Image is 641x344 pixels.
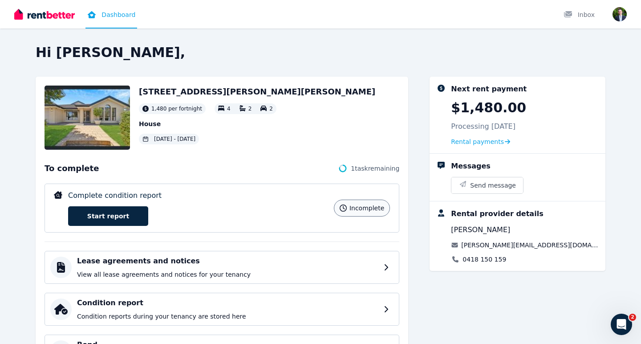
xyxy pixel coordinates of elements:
img: David McWilliams [613,7,627,21]
div: Messages [451,161,490,172]
span: 2 [629,314,636,321]
button: Send message [451,177,523,193]
h2: Hi [PERSON_NAME], [36,45,605,61]
span: [DATE] - [DATE] [154,135,195,143]
h4: Lease agreements and notices [77,256,378,266]
p: Condition reports during your tenancy are stored here [77,312,378,321]
h2: [STREET_ADDRESS][PERSON_NAME][PERSON_NAME] [139,86,375,98]
a: 0418 150 159 [462,255,506,264]
p: Processing [DATE] [451,121,515,132]
span: 1 task remaining [351,164,399,173]
span: incomplete [349,204,384,213]
a: Rental payments [451,137,510,146]
span: 2 [269,106,273,112]
h4: Condition report [77,298,378,308]
span: [PERSON_NAME] [451,225,510,235]
img: Complete condition report [54,191,62,199]
p: Complete condition report [68,190,162,201]
span: 1,480 per fortnight [151,105,202,112]
iframe: Intercom live chat [611,314,632,335]
img: Property Url [45,86,130,150]
p: $1,480.00 [451,100,526,116]
span: 2 [248,106,252,112]
p: View all lease agreements and notices for your tenancy [77,270,378,279]
p: House [139,119,375,128]
span: Rental payments [451,137,504,146]
span: 4 [227,106,231,112]
a: [PERSON_NAME][EMAIL_ADDRESS][DOMAIN_NAME] [461,241,598,250]
span: Send message [470,181,516,190]
div: Next rent payment [451,84,527,94]
span: To complete [45,162,99,175]
div: Rental provider details [451,209,543,219]
div: Inbox [564,10,595,19]
a: Start report [68,206,148,226]
img: RentBetter [14,8,75,21]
